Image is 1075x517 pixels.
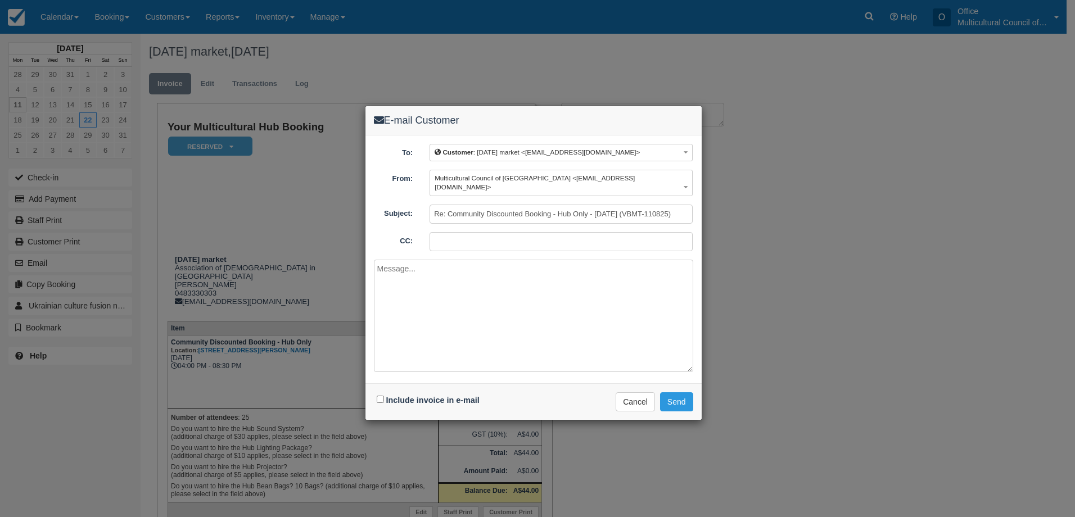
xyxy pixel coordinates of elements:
label: From: [365,170,422,184]
label: Include invoice in e-mail [386,396,480,405]
button: Cancel [616,392,655,411]
label: CC: [365,232,422,247]
button: Customer: [DATE] market <[EMAIL_ADDRESS][DOMAIN_NAME]> [430,144,693,161]
span: : [DATE] market <[EMAIL_ADDRESS][DOMAIN_NAME]> [435,148,640,156]
span: Multicultural Council of [GEOGRAPHIC_DATA] <[EMAIL_ADDRESS][DOMAIN_NAME]> [435,174,635,191]
label: Subject: [365,205,422,219]
b: Customer [442,148,473,156]
h4: E-mail Customer [374,115,693,126]
button: Send [660,392,693,411]
label: To: [365,144,422,158]
button: Multicultural Council of [GEOGRAPHIC_DATA] <[EMAIL_ADDRESS][DOMAIN_NAME]> [430,170,693,196]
